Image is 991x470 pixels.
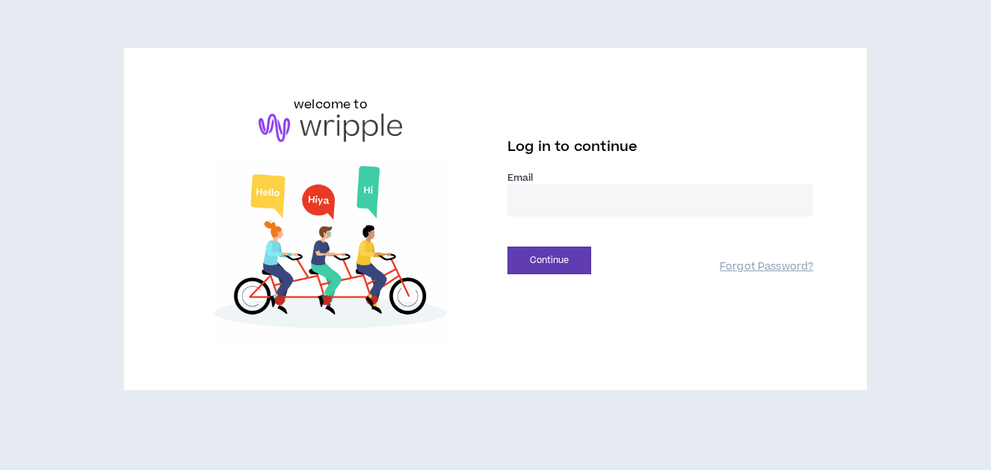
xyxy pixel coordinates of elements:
[259,114,402,142] img: logo-brand.png
[507,137,637,156] span: Log in to continue
[720,260,813,274] a: Forgot Password?
[294,96,368,114] h6: welcome to
[507,171,813,185] label: Email
[178,157,484,342] img: Welcome to Wripple
[507,247,591,274] button: Continue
